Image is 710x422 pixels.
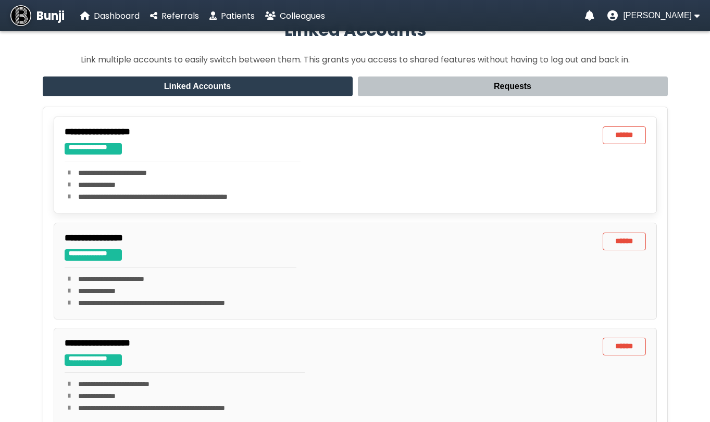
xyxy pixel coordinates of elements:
[43,76,353,96] button: Linked Accounts
[43,53,668,66] p: Link multiple accounts to easily switch between them. This grants you access to shared features w...
[80,9,140,22] a: Dashboard
[94,10,140,22] span: Dashboard
[607,10,700,21] button: User menu
[265,9,325,22] a: Colleagues
[280,10,325,22] span: Colleagues
[221,10,255,22] span: Patients
[358,76,668,96] button: Requests
[209,9,255,22] a: Patients
[36,7,65,24] span: Bunji
[585,10,594,21] a: Notifications
[10,5,31,26] img: Bunji Dental Referral Management
[150,9,199,22] a: Referrals
[161,10,199,22] span: Referrals
[10,5,65,26] a: Bunji
[623,11,692,20] span: [PERSON_NAME]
